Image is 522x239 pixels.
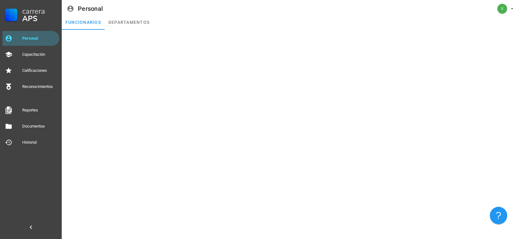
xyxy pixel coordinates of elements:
[2,47,59,62] a: Capacitación
[497,4,507,14] div: avatar
[493,3,517,14] button: avatar
[22,52,57,57] div: Capacitación
[22,7,57,15] div: Carrera
[22,108,57,113] div: Reportes
[105,15,153,30] a: departamentos
[22,36,57,41] div: Personal
[2,135,59,150] a: Historial
[22,84,57,89] div: Reconocimientos
[2,103,59,118] a: Reportes
[2,63,59,78] a: Calificaciones
[22,140,57,145] div: Historial
[2,31,59,46] a: Personal
[22,15,57,22] div: APS
[2,79,59,94] a: Reconocimientos
[22,68,57,73] div: Calificaciones
[62,15,105,30] a: funcionarios
[78,5,103,12] div: Personal
[2,119,59,134] a: Documentos
[22,124,57,129] div: Documentos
